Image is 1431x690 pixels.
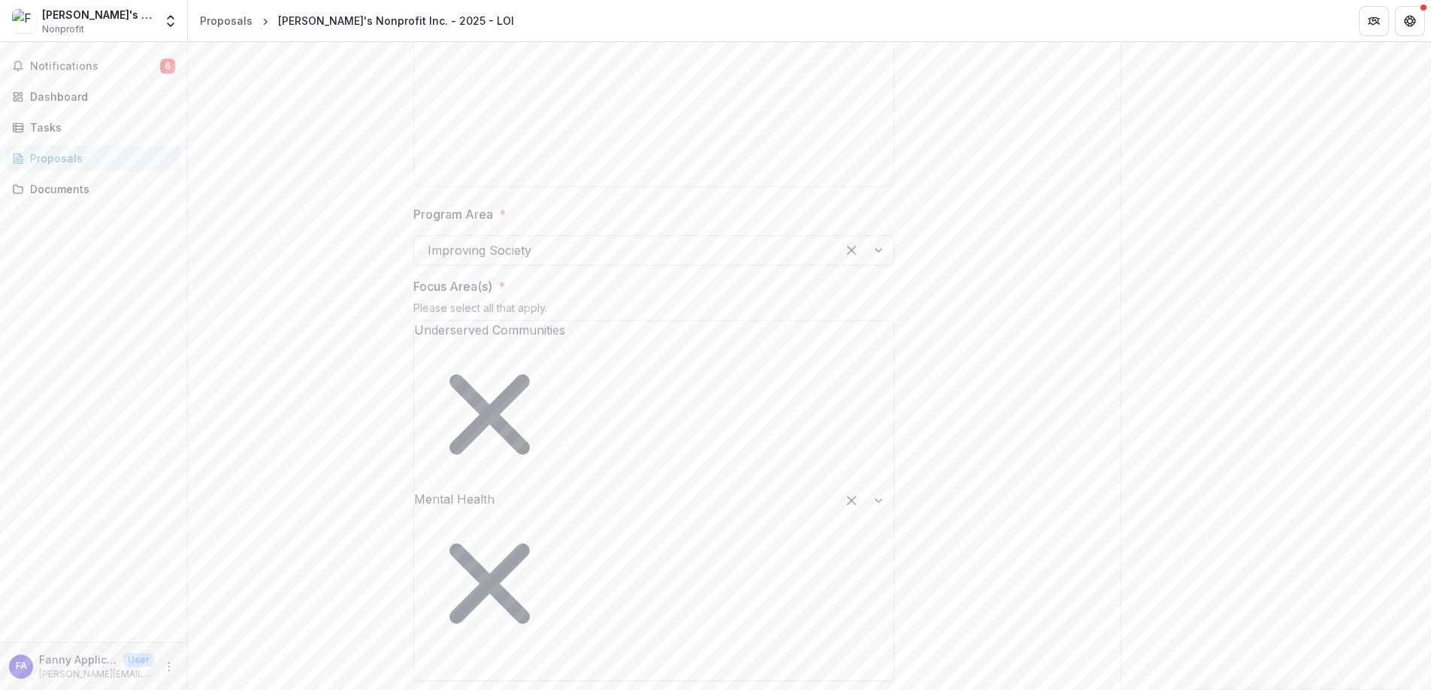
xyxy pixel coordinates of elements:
[6,54,181,78] button: Notifications6
[413,301,894,320] div: Please select all that apply.
[39,652,117,667] p: Fanny Applicant
[160,658,178,676] button: More
[278,13,514,29] div: [PERSON_NAME]'s Nonprofit Inc. - 2025 - LOI
[30,60,160,73] span: Notifications
[6,177,181,201] a: Documents
[414,508,565,659] div: Remove Mental Health
[30,89,169,104] div: Dashboard
[6,115,181,140] a: Tasks
[30,150,169,166] div: Proposals
[30,181,169,197] div: Documents
[194,10,520,32] nav: breadcrumb
[840,489,864,513] div: Clear selected options
[123,653,154,667] p: User
[413,277,492,295] p: Focus Area(s)
[30,120,169,135] div: Tasks
[1359,6,1389,36] button: Partners
[16,661,27,671] div: Fanny Applicant
[194,10,259,32] a: Proposals
[200,13,253,29] div: Proposals
[42,7,154,23] div: [PERSON_NAME]'s Nonprofit Inc.
[42,23,84,36] span: Nonprofit
[160,6,181,36] button: Open entity switcher
[840,238,864,262] div: Clear selected options
[1395,6,1425,36] button: Get Help
[39,667,154,681] p: [PERSON_NAME][EMAIL_ADDRESS][DOMAIN_NAME]
[6,146,181,171] a: Proposals
[6,84,181,109] a: Dashboard
[12,9,36,33] img: Fanny's Nonprofit Inc.
[160,59,175,74] span: 6
[414,322,565,337] span: Underserved Communities
[413,205,493,223] p: Program Area
[414,339,565,490] div: Remove Underserved Communities
[414,492,495,507] span: Mental Health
